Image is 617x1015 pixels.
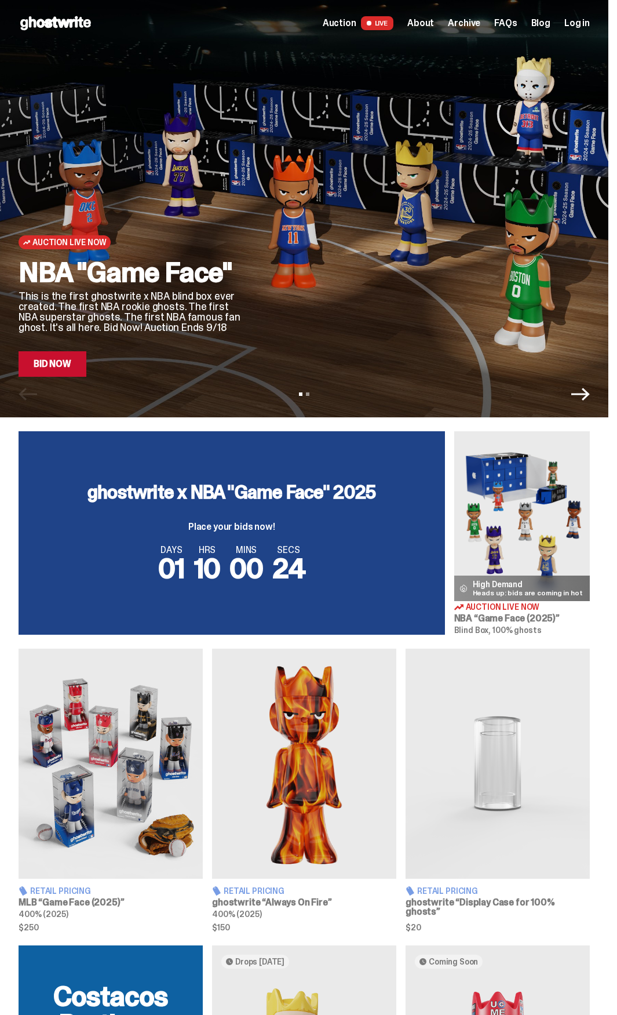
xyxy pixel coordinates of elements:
[406,923,590,932] span: $20
[229,545,263,555] span: MINS
[272,545,305,555] span: SECS
[19,909,68,919] span: 400% (2025)
[158,550,185,587] span: 01
[454,431,590,601] img: Game Face (2025)
[531,19,550,28] a: Blog
[454,625,491,635] span: Blind Box,
[406,649,590,932] a: Display Case for 100% ghosts Retail Pricing
[466,603,540,611] span: Auction Live Now
[19,259,249,286] h2: NBA "Game Face"
[235,957,284,966] span: Drops [DATE]
[212,649,396,932] a: Always On Fire Retail Pricing
[212,923,396,932] span: $150
[212,909,261,919] span: 400% (2025)
[494,19,517,28] a: FAQs
[194,545,221,555] span: HRS
[30,887,91,895] span: Retail Pricing
[158,545,185,555] span: DAYS
[19,649,203,879] img: Game Face (2025)
[361,16,394,30] span: LIVE
[224,887,284,895] span: Retail Pricing
[454,614,590,623] h3: NBA “Game Face (2025)”
[19,649,203,932] a: Game Face (2025) Retail Pricing
[473,590,583,596] p: Heads up: bids are coming in hot
[564,19,590,28] a: Log in
[87,483,376,501] h3: ghostwrite x NBA "Game Face" 2025
[19,898,203,907] h3: MLB “Game Face (2025)”
[407,19,434,28] a: About
[323,19,356,28] span: Auction
[194,550,221,587] span: 10
[473,580,583,588] p: High Demand
[87,522,376,532] p: Place your bids now!
[448,19,480,28] a: Archive
[212,898,396,907] h3: ghostwrite “Always On Fire”
[19,351,86,377] a: Bid Now
[272,550,305,587] span: 24
[32,238,106,247] span: Auction Live Now
[429,957,478,966] span: Coming Soon
[406,898,590,916] h3: ghostwrite “Display Case for 100% ghosts”
[406,649,590,879] img: Display Case for 100% ghosts
[299,392,302,396] button: View slide 1
[229,550,263,587] span: 00
[571,385,590,403] button: Next
[19,291,249,333] p: This is the first ghostwrite x NBA blind box ever created. The first NBA rookie ghosts. The first...
[306,392,309,396] button: View slide 2
[492,625,541,635] span: 100% ghosts
[323,16,393,30] a: Auction LIVE
[454,431,590,635] a: Game Face (2025) High Demand Heads up: bids are coming in hot Auction Live Now
[417,887,478,895] span: Retail Pricing
[212,649,396,879] img: Always On Fire
[19,923,203,932] span: $250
